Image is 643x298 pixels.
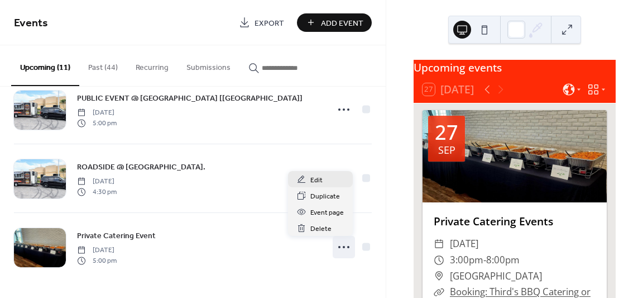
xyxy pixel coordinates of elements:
a: Private Catering Event [77,229,156,242]
div: Sep [438,145,455,155]
a: Private Catering Events [434,214,553,229]
span: Event page [310,207,344,219]
span: 4:30 pm [77,187,117,197]
span: 5:00 pm [77,256,117,266]
span: PUBLIC EVENT @ [GEOGRAPHIC_DATA] [[GEOGRAPHIC_DATA]] [77,93,303,105]
button: Add Event [297,13,372,32]
button: Past (44) [79,45,127,85]
button: Upcoming (11) [11,45,79,86]
span: [DATE] [450,236,478,252]
span: [DATE] [77,177,117,187]
span: [DATE] [77,245,117,256]
span: 5:00 pm [77,118,117,128]
span: - [483,252,486,268]
span: Edit [310,174,323,186]
span: Private Catering Event [77,230,156,242]
div: ​ [434,252,444,268]
span: ROADSIDE @ [GEOGRAPHIC_DATA]. [77,162,205,173]
span: Export [255,17,284,29]
span: 3:00pm [450,252,483,268]
span: [GEOGRAPHIC_DATA] [450,268,542,285]
span: [DATE] [77,108,117,118]
span: Delete [310,223,332,235]
button: Submissions [177,45,239,85]
a: Export [231,13,292,32]
span: Duplicate [310,191,340,202]
button: Recurring [127,45,177,85]
a: PUBLIC EVENT @ [GEOGRAPHIC_DATA] [[GEOGRAPHIC_DATA]] [77,92,303,105]
div: ​ [434,236,444,252]
span: Events [14,12,48,34]
div: 27 [435,122,458,143]
a: ROADSIDE @ [GEOGRAPHIC_DATA]. [77,160,205,173]
span: 8:00pm [486,252,520,268]
div: Upcoming events [414,60,616,76]
div: ​ [434,268,444,285]
span: Add Event [321,17,363,29]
